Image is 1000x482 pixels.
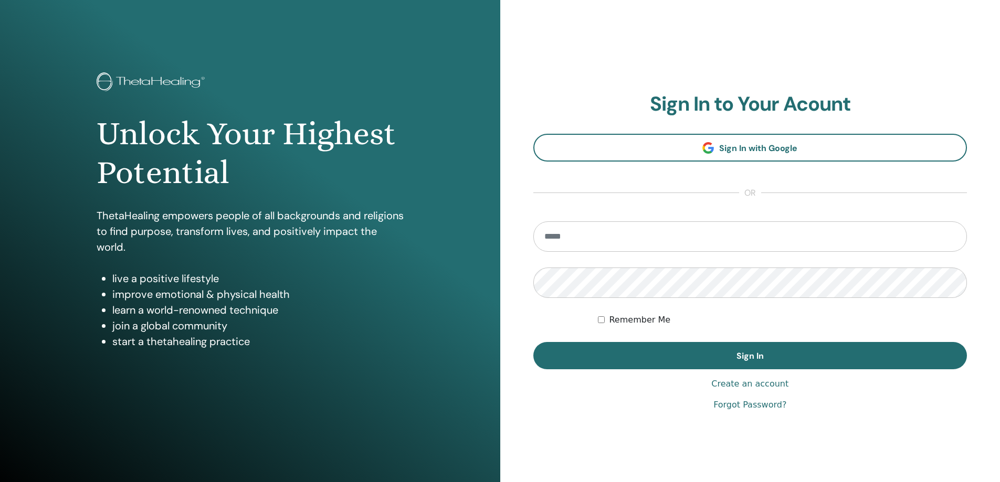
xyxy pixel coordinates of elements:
li: improve emotional & physical health [112,286,404,302]
span: Sign In with Google [719,143,797,154]
a: Sign In with Google [533,134,967,162]
span: Sign In [736,350,764,361]
button: Sign In [533,342,967,369]
a: Create an account [711,378,788,390]
h1: Unlock Your Highest Potential [97,114,404,192]
p: ThetaHealing empowers people of all backgrounds and religions to find purpose, transform lives, a... [97,208,404,255]
a: Forgot Password? [713,399,786,411]
div: Keep me authenticated indefinitely or until I manually logout [598,314,967,326]
h2: Sign In to Your Acount [533,92,967,116]
li: join a global community [112,318,404,334]
li: learn a world-renowned technique [112,302,404,318]
li: live a positive lifestyle [112,271,404,286]
label: Remember Me [609,314,670,326]
li: start a thetahealing practice [112,334,404,349]
span: or [739,187,761,199]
